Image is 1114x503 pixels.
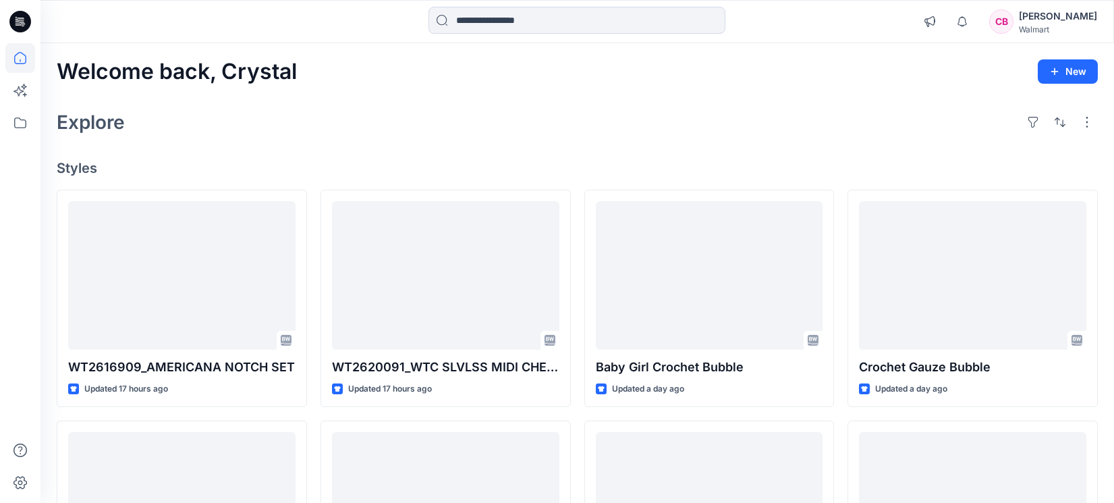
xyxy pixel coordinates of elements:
[332,358,559,377] p: WT2620091_WTC SLVLSS MIDI CHERMISE
[57,111,125,133] h2: Explore
[1038,59,1098,84] button: New
[84,382,168,396] p: Updated 17 hours ago
[859,358,1086,377] p: Crochet Gauze Bubble
[57,160,1098,176] h4: Styles
[1019,24,1097,34] div: Walmart
[57,59,297,84] h2: Welcome back, Crystal
[68,358,296,377] p: WT2616909_AMERICANA NOTCH SET
[596,358,823,377] p: Baby Girl Crochet Bubble
[1019,8,1097,24] div: [PERSON_NAME]
[875,382,947,396] p: Updated a day ago
[989,9,1013,34] div: CB
[348,382,432,396] p: Updated 17 hours ago
[612,382,684,396] p: Updated a day ago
